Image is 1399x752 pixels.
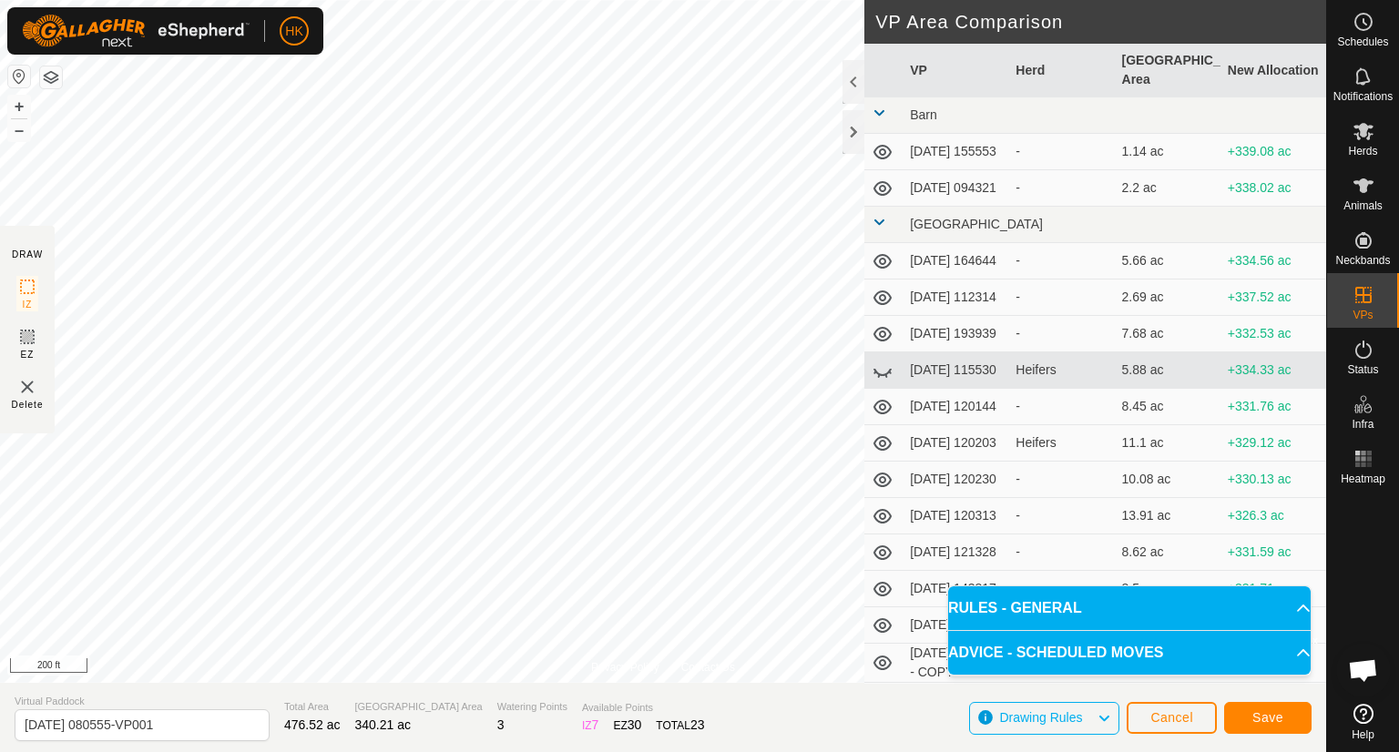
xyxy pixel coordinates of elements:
[948,631,1311,675] p-accordion-header: ADVICE - SCHEDULED MOVES
[1016,397,1107,416] div: -
[1337,36,1388,47] span: Schedules
[12,398,44,412] span: Delete
[1127,702,1217,734] button: Cancel
[8,119,30,141] button: –
[910,217,1043,231] span: [GEOGRAPHIC_DATA]
[1341,473,1385,484] span: Heatmap
[355,717,412,732] span: 340.21 ac
[23,298,33,311] span: IZ
[903,170,1008,207] td: [DATE] 094321
[656,716,704,735] div: TOTAL
[8,96,30,117] button: +
[1115,243,1220,279] td: 5.66 ac
[1220,498,1326,534] td: +326.3 ac
[12,248,43,261] div: DRAW
[1115,498,1220,534] td: 13.91 ac
[903,279,1008,316] td: [DATE] 112314
[999,710,1082,725] span: Drawing Rules
[1220,389,1326,425] td: +331.76 ac
[903,316,1008,352] td: [DATE] 193939
[903,352,1008,389] td: [DATE] 115530
[903,389,1008,425] td: [DATE] 120144
[40,66,62,88] button: Map Layers
[1353,310,1373,320] span: VPs
[1008,44,1114,97] th: Herd
[1016,324,1107,343] div: -
[592,717,599,732] span: 7
[21,348,35,361] span: EZ
[903,607,1008,644] td: [DATE] 144152
[355,699,483,715] span: [GEOGRAPHIC_DATA] Area
[903,44,1008,97] th: VP
[903,644,1008,683] td: [DATE] 144152 - COPY
[1016,178,1107,198] div: -
[1115,534,1220,571] td: 8.62 ac
[1115,316,1220,352] td: 7.68 ac
[1016,506,1107,525] div: -
[1016,579,1107,598] div: -
[690,717,705,732] span: 23
[1016,251,1107,270] div: -
[1347,364,1378,375] span: Status
[903,243,1008,279] td: [DATE] 164644
[15,694,270,709] span: Virtual Paddock
[1220,534,1326,571] td: +331.59 ac
[1220,462,1326,498] td: +330.13 ac
[1220,571,1326,607] td: +331.71 ac
[1115,279,1220,316] td: 2.69 ac
[1220,279,1326,316] td: +337.52 ac
[1220,425,1326,462] td: +329.12 ac
[1115,683,1220,722] td: 4.15 ac
[1115,571,1220,607] td: 8.5 ac
[1343,200,1383,211] span: Animals
[1220,44,1326,97] th: New Allocation
[1220,170,1326,207] td: +338.02 ac
[1115,134,1220,170] td: 1.14 ac
[1252,710,1283,725] span: Save
[284,717,341,732] span: 476.52 ac
[285,22,302,41] span: HK
[284,699,341,715] span: Total Area
[1220,683,1326,722] td: +336.06 ac
[628,717,642,732] span: 30
[1220,243,1326,279] td: +334.56 ac
[1224,702,1312,734] button: Save
[1115,352,1220,389] td: 5.88 ac
[16,376,38,398] img: VP
[1327,696,1399,747] a: Help
[948,642,1163,664] span: ADVICE - SCHEDULED MOVES
[1115,170,1220,207] td: 2.2 ac
[1220,316,1326,352] td: +332.53 ac
[613,716,641,735] div: EZ
[948,597,1082,619] span: RULES - GENERAL
[582,700,705,716] span: Available Points
[903,425,1008,462] td: [DATE] 120203
[903,462,1008,498] td: [DATE] 120230
[1336,643,1391,697] div: Open chat
[1016,433,1107,452] div: Heifers
[1150,710,1193,725] span: Cancel
[903,571,1008,607] td: [DATE] 143817
[910,107,937,122] span: Barn
[903,134,1008,170] td: [DATE] 155553
[1016,470,1107,489] div: -
[1016,288,1107,307] div: -
[903,534,1008,571] td: [DATE] 121328
[1352,419,1373,430] span: Infra
[497,699,567,715] span: Watering Points
[1115,425,1220,462] td: 11.1 ac
[497,717,505,732] span: 3
[1220,352,1326,389] td: +334.33 ac
[1016,142,1107,161] div: -
[1115,44,1220,97] th: [GEOGRAPHIC_DATA] Area
[22,15,250,47] img: Gallagher Logo
[8,66,30,87] button: Reset Map
[1333,91,1393,102] span: Notifications
[1220,134,1326,170] td: +339.08 ac
[1016,543,1107,562] div: -
[681,659,735,676] a: Contact Us
[1348,146,1377,157] span: Herds
[591,659,659,676] a: Privacy Policy
[903,683,1008,722] td: [DATE] 144152 - COPY-VP001
[903,498,1008,534] td: [DATE] 120313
